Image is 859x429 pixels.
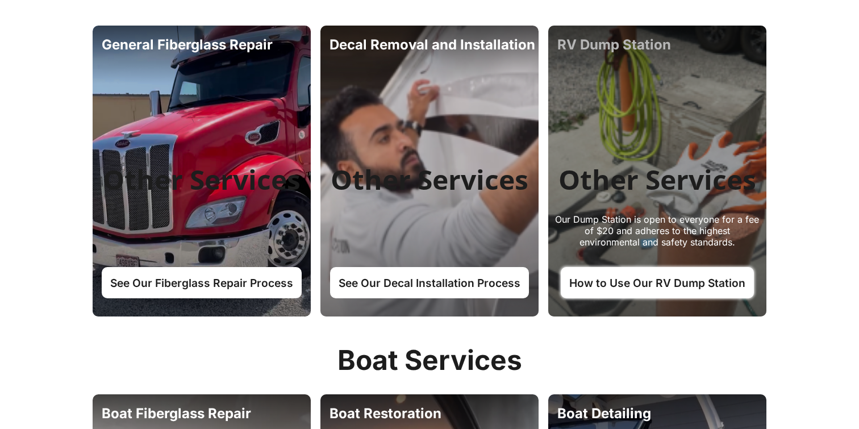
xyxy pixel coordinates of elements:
h2: Other Services [331,163,528,196]
h2: Other Services [103,163,301,196]
div: Our Dump Station is open to everyone for a fee of $20 and adheres to the highest environmental an... [554,214,761,253]
h2: Boat Services [84,344,775,377]
a: How to Use Our RV Dump Station [561,267,754,298]
h2: Other Services [558,163,756,196]
a: See Our Fiberglass Repair Process [102,267,302,298]
a: See Our Decal Installation Process [330,267,529,298]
